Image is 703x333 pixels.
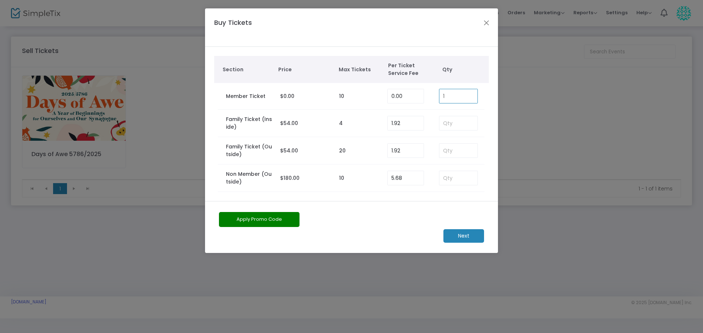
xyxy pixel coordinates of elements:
[388,62,430,77] span: Per Ticket Service Fee
[339,174,344,182] label: 10
[226,116,273,131] label: Family Ticket (Inside)
[439,116,477,130] input: Qty
[339,147,346,155] label: 20
[339,66,381,73] span: Max Tickets
[439,144,477,158] input: Qty
[223,66,271,73] span: Section
[439,171,477,185] input: Qty
[280,92,294,100] span: $0.00
[280,120,298,127] span: $54.00
[226,92,265,100] label: Member Ticket
[439,89,477,103] input: Qty
[211,18,279,38] h4: Buy Tickets
[339,92,344,100] label: 10
[280,147,298,154] span: $54.00
[339,120,343,127] label: 4
[443,229,484,243] m-button: Next
[388,144,424,158] input: Enter Service Fee
[226,170,273,186] label: Non Member (Outside)
[280,174,300,182] span: $180.00
[278,66,331,73] span: Price
[226,143,273,158] label: Family Ticket (Outside)
[388,116,424,130] input: Enter Service Fee
[482,18,491,27] button: Close
[388,171,424,185] input: Enter Service Fee
[442,66,486,73] span: Qty
[388,89,424,103] input: Enter Service Fee
[219,212,300,227] button: Apply Promo Code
